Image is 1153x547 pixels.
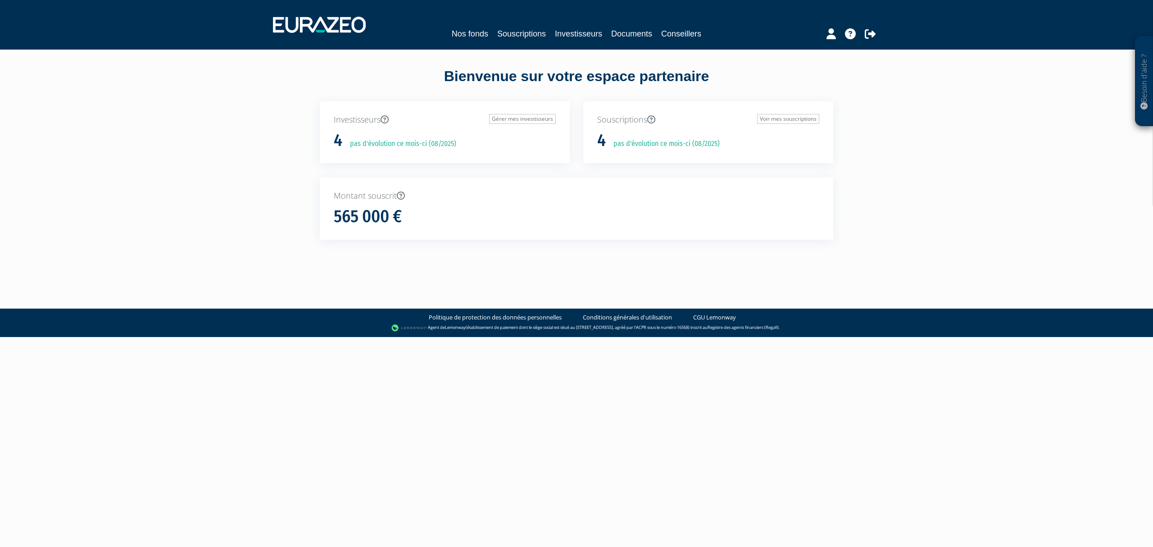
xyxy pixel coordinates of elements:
[611,27,652,40] a: Documents
[334,114,556,126] p: Investisseurs
[693,313,736,322] a: CGU Lemonway
[583,313,672,322] a: Conditions générales d'utilisation
[708,324,779,330] a: Registre des agents financiers (Regafi)
[1139,41,1149,122] p: Besoin d'aide ?
[334,131,342,150] h1: 4
[661,27,701,40] a: Conseillers
[344,139,456,149] p: pas d'évolution ce mois-ci (08/2025)
[597,131,606,150] h1: 4
[445,324,466,330] a: Lemonway
[273,17,366,33] img: 1732889491-logotype_eurazeo_blanc_rvb.png
[334,207,402,226] h1: 565 000 €
[497,27,546,40] a: Souscriptions
[607,139,720,149] p: pas d'évolution ce mois-ci (08/2025)
[597,114,819,126] p: Souscriptions
[452,27,488,40] a: Nos fonds
[391,324,426,333] img: logo-lemonway.png
[429,313,562,322] a: Politique de protection des données personnelles
[489,114,556,124] a: Gérer mes investisseurs
[555,27,602,40] a: Investisseurs
[757,114,819,124] a: Voir mes souscriptions
[313,66,840,101] div: Bienvenue sur votre espace partenaire
[334,190,819,202] p: Montant souscrit
[9,324,1144,333] div: - Agent de (établissement de paiement dont le siège social est situé au [STREET_ADDRESS], agréé p...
